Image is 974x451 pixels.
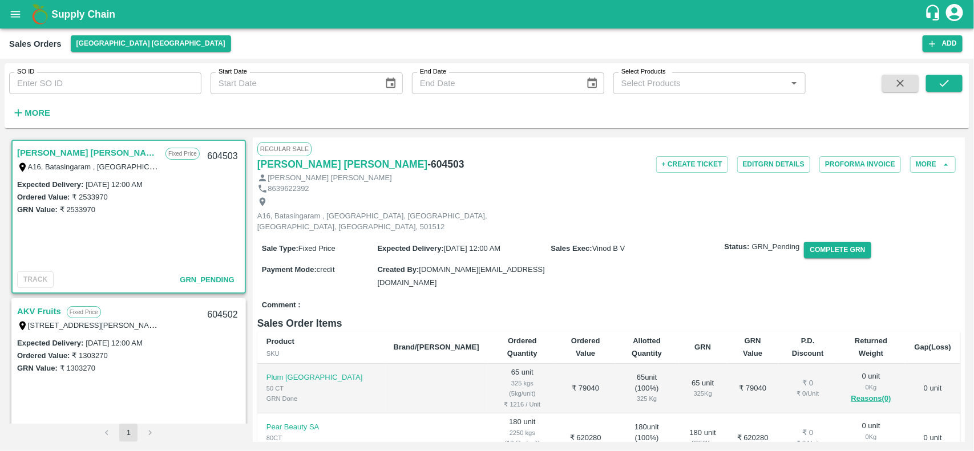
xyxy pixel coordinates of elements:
[787,76,802,91] button: Open
[86,339,142,347] label: [DATE] 12:00 AM
[819,156,901,173] button: Proforma Invoice
[29,3,51,26] img: logo
[624,393,670,404] div: 325 Kg
[380,72,402,94] button: Choose date
[257,156,428,172] a: [PERSON_NAME] [PERSON_NAME]
[752,242,800,253] span: GRN_Pending
[67,306,101,318] p: Fixed Price
[51,9,115,20] b: Supply Chain
[727,364,779,413] td: ₹ 79040
[571,336,600,357] b: Ordered Value
[393,343,479,351] b: Brand/[PERSON_NAME]
[268,173,391,184] p: [PERSON_NAME] [PERSON_NAME]
[944,2,965,26] div: account of current user
[498,428,547,449] div: 2250 kgs (12.5kg/unit)
[17,145,160,160] a: [PERSON_NAME] [PERSON_NAME]
[17,304,61,319] a: AKV Fruits
[788,438,828,448] div: ₹ 0 / Unit
[694,343,711,351] b: GRN
[266,337,294,346] b: Product
[60,364,95,372] label: ₹ 1303270
[262,300,301,311] label: Comment :
[617,76,783,91] input: Select Products
[846,382,896,392] div: 0 Kg
[17,67,34,76] label: SO ID
[923,35,963,52] button: Add
[581,72,603,94] button: Choose date
[119,424,138,442] button: page 1
[257,211,514,232] p: A16, Batasingaram , [GEOGRAPHIC_DATA], [GEOGRAPHIC_DATA], [GEOGRAPHIC_DATA], [GEOGRAPHIC_DATA], 5...
[17,205,58,214] label: GRN Value:
[910,156,956,173] button: More
[792,336,824,357] b: P.D. Discount
[72,193,107,201] label: ₹ 2533970
[592,244,625,253] span: Vinod B V
[211,72,375,94] input: Start Date
[262,265,317,274] label: Payment Mode :
[9,72,201,94] input: Enter SO ID
[556,364,615,413] td: ₹ 79040
[846,432,896,442] div: 0 Kg
[317,265,335,274] span: credit
[25,108,50,117] strong: More
[488,364,556,413] td: 65 unit
[180,275,234,284] span: GRN_Pending
[17,339,83,347] label: Expected Delivery :
[924,4,944,25] div: customer-support
[624,372,670,404] div: 65 unit ( 100 %)
[268,184,309,194] p: 8639622392
[71,35,231,52] button: Select DC
[257,142,312,156] span: Regular Sale
[427,156,464,172] h6: - 604503
[266,348,375,359] div: SKU
[688,378,718,399] div: 65 unit
[28,162,447,171] label: A16, Batasingaram , [GEOGRAPHIC_DATA], [GEOGRAPHIC_DATA], [GEOGRAPHIC_DATA], [GEOGRAPHIC_DATA], 5...
[621,67,666,76] label: Select Products
[743,336,762,357] b: GRN Value
[17,351,70,360] label: Ordered Value:
[86,180,142,189] label: [DATE] 12:00 AM
[498,399,547,409] div: ₹ 1216 / Unit
[551,244,592,253] label: Sales Exec :
[266,433,375,443] div: 80CT
[200,302,244,328] div: 604502
[377,265,544,286] span: [DOMAIN_NAME][EMAIL_ADDRESS][DOMAIN_NAME]
[17,193,70,201] label: Ordered Value:
[17,364,58,372] label: GRN Value:
[266,393,375,404] div: GRN Done
[788,428,828,438] div: ₹ 0
[257,315,960,331] h6: Sales Order Items
[507,336,537,357] b: Ordered Quantity
[298,244,336,253] span: Fixed Price
[9,36,62,51] div: Sales Orders
[262,244,298,253] label: Sale Type :
[688,428,718,449] div: 180 unit
[688,438,718,448] div: 2250 Kg
[420,67,446,76] label: End Date
[846,371,896,405] div: 0 unit
[266,372,375,383] p: Plum [GEOGRAPHIC_DATA]
[200,143,244,170] div: 604503
[498,378,547,399] div: 325 kgs (5kg/unit)
[17,180,83,189] label: Expected Delivery :
[377,244,443,253] label: Expected Delivery :
[96,424,161,442] nav: pagination navigation
[737,156,810,173] button: EditGRN Details
[915,343,951,351] b: Gap(Loss)
[72,351,107,360] label: ₹ 1303270
[165,148,200,160] p: Fixed Price
[219,67,247,76] label: Start Date
[906,364,960,413] td: 0 unit
[444,244,500,253] span: [DATE] 12:00 AM
[788,378,828,389] div: ₹ 0
[725,242,750,253] label: Status:
[788,388,828,399] div: ₹ 0 / Unit
[60,205,95,214] label: ₹ 2533970
[804,242,871,258] button: Complete GRN
[2,1,29,27] button: open drawer
[266,383,375,393] div: 50 CT
[28,320,163,330] label: [STREET_ADDRESS][PERSON_NAME]
[51,6,924,22] a: Supply Chain
[632,336,662,357] b: Allotted Quantity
